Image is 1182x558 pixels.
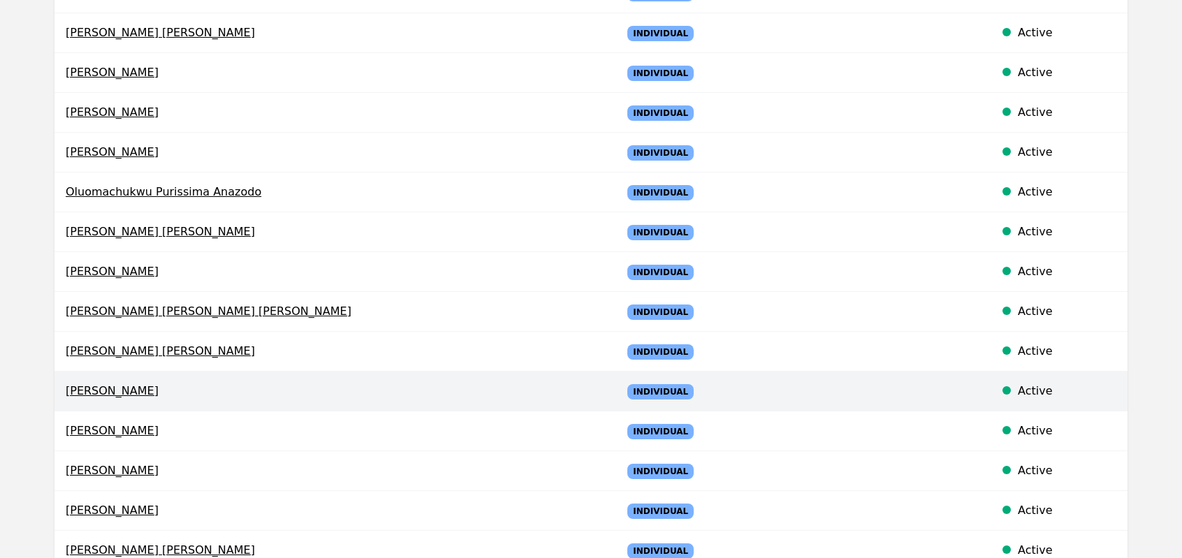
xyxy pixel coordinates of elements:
[1018,462,1116,479] div: Active
[1018,223,1116,240] div: Active
[66,223,599,240] span: [PERSON_NAME] [PERSON_NAME]
[66,303,599,320] span: [PERSON_NAME] [PERSON_NAME] [PERSON_NAME]
[66,144,599,161] span: [PERSON_NAME]
[627,185,694,200] span: Individual
[66,263,599,280] span: [PERSON_NAME]
[627,265,694,280] span: Individual
[1018,383,1116,399] div: Active
[627,344,694,360] span: Individual
[627,66,694,81] span: Individual
[627,225,694,240] span: Individual
[627,464,694,479] span: Individual
[627,26,694,41] span: Individual
[1018,64,1116,81] div: Active
[1018,24,1116,41] div: Active
[1018,303,1116,320] div: Active
[1018,423,1116,439] div: Active
[627,424,694,439] span: Individual
[1018,104,1116,121] div: Active
[1018,502,1116,519] div: Active
[627,504,694,519] span: Individual
[1018,184,1116,200] div: Active
[66,64,599,81] span: [PERSON_NAME]
[1018,263,1116,280] div: Active
[66,383,599,399] span: [PERSON_NAME]
[627,384,694,399] span: Individual
[66,184,599,200] span: Oluomachukwu Purissima Anazodo
[66,343,599,360] span: [PERSON_NAME] [PERSON_NAME]
[66,502,599,519] span: [PERSON_NAME]
[66,462,599,479] span: [PERSON_NAME]
[627,304,694,320] span: Individual
[627,145,694,161] span: Individual
[1018,144,1116,161] div: Active
[627,105,694,121] span: Individual
[66,24,599,41] span: [PERSON_NAME] [PERSON_NAME]
[66,104,599,121] span: [PERSON_NAME]
[66,423,599,439] span: [PERSON_NAME]
[1018,343,1116,360] div: Active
